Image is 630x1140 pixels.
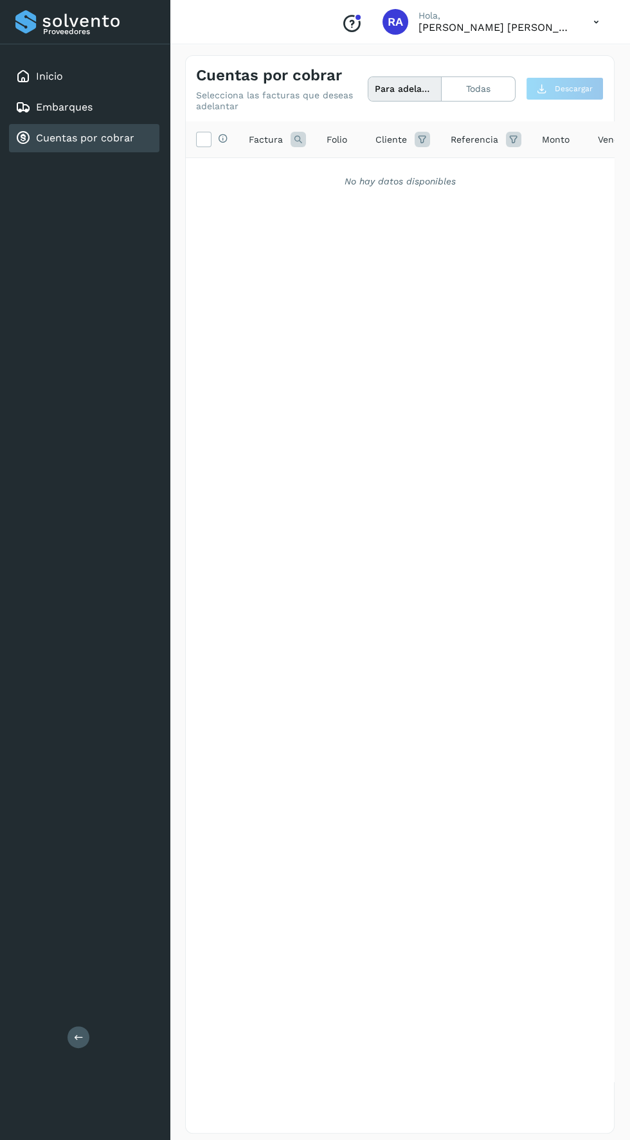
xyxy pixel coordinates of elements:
[451,133,498,147] span: Referencia
[203,175,597,188] div: No hay datos disponibles
[9,62,159,91] div: Inicio
[9,93,159,121] div: Embarques
[36,132,134,144] a: Cuentas por cobrar
[419,21,573,33] p: Raphael Argenis Rubio Becerril
[526,77,604,100] button: Descargar
[36,101,93,113] a: Embarques
[442,77,515,101] button: Todas
[196,90,368,112] p: Selecciona las facturas que deseas adelantar
[542,133,570,147] span: Monto
[419,10,573,21] p: Hola,
[368,77,442,101] button: Para adelantar
[375,133,407,147] span: Cliente
[9,124,159,152] div: Cuentas por cobrar
[555,83,593,94] span: Descargar
[36,70,63,82] a: Inicio
[196,66,342,85] h4: Cuentas por cobrar
[43,27,154,36] p: Proveedores
[249,133,283,147] span: Factura
[327,133,347,147] span: Folio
